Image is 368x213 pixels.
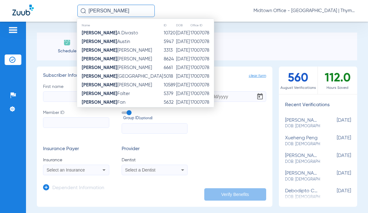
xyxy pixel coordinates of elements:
span: Dentist [122,157,188,163]
span: DOB: [DEMOGRAPHIC_DATA] [285,124,320,129]
h3: Dependent Information [52,185,104,191]
span: August Verifications [279,85,318,91]
td: 17007078 [190,46,214,55]
td: 6661 [163,63,176,72]
label: First name [43,84,109,102]
td: [DATE] [176,29,190,37]
strong: [PERSON_NAME] [82,31,117,35]
strong: [PERSON_NAME] [82,83,117,87]
span: Midtown Office - [GEOGRAPHIC_DATA] | Thyme Dental Care [253,8,356,14]
strong: [PERSON_NAME] [82,91,117,96]
td: 5947 [163,37,176,46]
td: 8624 [163,55,176,63]
img: Schedule [63,39,71,46]
th: Name [77,22,163,29]
strong: [PERSON_NAME] [82,100,117,105]
span: [DATE] [320,171,351,182]
th: ID [163,22,176,29]
div: 560 [279,67,318,94]
td: 10720 [163,29,176,37]
span: [GEOGRAPHIC_DATA] [82,74,163,79]
span: [PERSON_NAME] [82,65,152,70]
img: hamburger-icon [8,26,18,34]
span: Schedule [52,48,82,54]
td: 6390 [163,107,176,115]
td: 5018 [163,72,176,81]
span: [DATE] [320,153,351,164]
td: [DATE] [176,72,190,81]
label: DOB [200,84,266,102]
input: DOBOpen calendar [200,91,266,102]
td: 17007078 [190,63,214,72]
h3: Subscriber Information [43,73,266,79]
td: 17007078 [190,81,214,89]
span: [PERSON_NAME] [82,83,152,87]
span: Select an Insurance [47,167,85,172]
span: Insurance [43,157,109,163]
button: Verify Benefits [204,188,266,201]
span: DOB: [DEMOGRAPHIC_DATA] [285,141,320,147]
td: 17007078 [190,29,214,37]
strong: [PERSON_NAME] [82,65,117,70]
td: 5632 [163,98,176,107]
div: [PERSON_NAME] [285,171,320,182]
div: [PERSON_NAME] [285,153,320,164]
td: 17007078 [190,89,214,98]
td: 17007078 [190,37,214,46]
span: DOB: [DEMOGRAPHIC_DATA] [285,177,320,182]
small: (optional) [139,116,153,121]
td: 17007078 [190,107,214,115]
span: Group ID [123,116,188,121]
th: Office ID [190,22,214,29]
strong: [PERSON_NAME] [82,39,117,44]
td: 17007078 [190,55,214,63]
td: 17007078 [190,72,214,81]
td: [DATE] [176,46,190,55]
span: [DATE] [320,118,351,129]
td: 5379 [163,89,176,98]
h3: Recent Verifications [279,102,357,108]
td: [DATE] [176,37,190,46]
td: [DATE] [176,107,190,115]
span: A Divasto [82,31,138,35]
strong: [PERSON_NAME] [82,48,117,53]
h3: Insurance Payer [43,146,109,152]
div: [PERSON_NAME] [285,118,320,129]
span: [DATE] [320,135,351,147]
img: Search Icon [80,8,86,14]
td: [DATE] [176,89,190,98]
span: Select a Dentist [125,167,155,172]
td: 17007078 [190,98,214,107]
input: Search for patients [77,5,155,17]
input: First name [43,91,109,102]
span: Fan [82,100,125,105]
span: [DATE] [320,188,351,200]
button: Open calendar [254,90,266,103]
span: Falter [82,91,130,96]
td: 10589 [163,81,176,89]
input: Member ID [43,117,109,128]
span: [PERSON_NAME] [82,48,152,53]
span: [PERSON_NAME] [82,57,152,61]
span: Hours Saved [318,85,357,91]
span: DOB: [DEMOGRAPHIC_DATA] [285,159,320,165]
span: Austin [82,39,130,44]
img: Zuub Logo [12,5,34,15]
td: [DATE] [176,55,190,63]
strong: [PERSON_NAME] [82,57,117,61]
iframe: Chat Widget [337,183,368,213]
div: 112.0 [318,67,357,94]
div: debodipto chaudhuri [285,188,320,200]
td: [DATE] [176,81,190,89]
h3: Provider [122,146,188,152]
th: DOB [176,22,190,29]
span: clear form [249,73,266,79]
strong: [PERSON_NAME] [82,74,117,79]
div: xueheng peng [285,135,320,147]
td: [DATE] [176,63,190,72]
td: 3313 [163,46,176,55]
label: Member ID [43,110,109,134]
td: [DATE] [176,98,190,107]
